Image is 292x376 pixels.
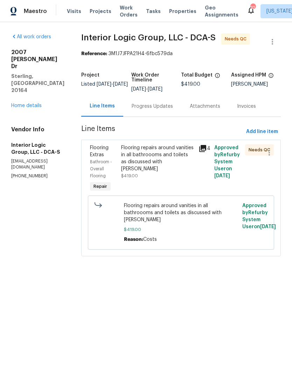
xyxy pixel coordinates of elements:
[11,49,64,70] h2: 2007 [PERSON_NAME] Dr
[11,34,51,39] a: All work orders
[121,144,195,172] div: Flooring repairs around vanities in all bathroooms and toilets as discussed with [PERSON_NAME]
[243,125,281,138] button: Add line item
[24,8,47,15] span: Maestro
[250,4,255,11] div: 32
[90,8,111,15] span: Projects
[215,73,220,82] span: The total cost of line items that have been proposed by Opendoor. This sum includes line items th...
[242,203,276,229] span: Approved by Refurby System User on
[143,237,157,242] span: Costs
[81,125,243,138] span: Line Items
[260,224,276,229] span: [DATE]
[131,73,181,83] h5: Work Order Timeline
[81,33,216,42] span: Interior Logic Group, LLC - DCA-S
[11,126,64,133] h4: Vendor Info
[131,87,146,92] span: [DATE]
[121,174,138,178] span: $419.00
[81,73,99,78] h5: Project
[181,73,213,78] h5: Total Budget
[231,73,266,78] h5: Assigned HPM
[90,160,112,178] span: Bathroom - Overall Flooring
[120,4,138,18] span: Work Orders
[124,237,143,242] span: Reason:
[67,8,81,15] span: Visits
[246,127,278,136] span: Add line item
[11,158,64,170] p: [EMAIL_ADDRESS][DOMAIN_NAME]
[249,146,273,153] span: Needs QC
[90,145,109,157] span: Flooring Extras
[225,35,249,42] span: Needs QC
[132,103,173,110] div: Progress Updates
[81,50,281,57] div: 3M1J7JFPA21H4-6fbc579da
[131,87,162,92] span: -
[124,202,238,223] span: Flooring repairs around vanities in all bathroooms and toilets as discussed with [PERSON_NAME]
[146,9,161,14] span: Tasks
[205,4,238,18] span: Geo Assignments
[181,82,200,87] span: $419.00
[199,144,210,153] div: 4
[11,103,42,108] a: Home details
[11,141,64,156] h5: Interior Logic Group, LLC - DCA-S
[91,183,110,190] span: Repair
[90,103,115,110] div: Line Items
[11,73,64,94] h5: Sterling, [GEOGRAPHIC_DATA] 20164
[11,173,64,179] p: [PHONE_NUMBER]
[97,82,128,87] span: -
[268,73,274,82] span: The hpm assigned to this work order.
[81,51,107,56] b: Reference:
[214,145,240,178] span: Approved by Refurby System User on
[148,87,162,92] span: [DATE]
[169,8,196,15] span: Properties
[231,82,281,87] div: [PERSON_NAME]
[81,82,128,87] span: Listed
[124,226,238,233] span: $419.00
[113,82,128,87] span: [DATE]
[190,103,220,110] div: Attachments
[97,82,111,87] span: [DATE]
[214,173,230,178] span: [DATE]
[237,103,256,110] div: Invoices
